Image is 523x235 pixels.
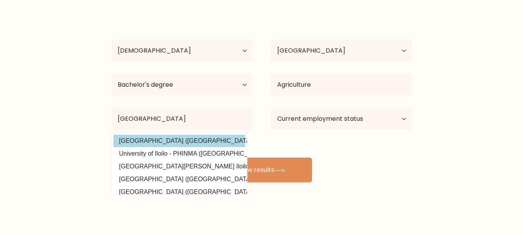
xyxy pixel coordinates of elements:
[113,148,245,160] option: University of Iloilo - PHINMA ([GEOGRAPHIC_DATA])
[111,108,252,130] input: Most relevant educational institution
[271,74,412,96] input: What did you study?
[113,173,245,185] option: [GEOGRAPHIC_DATA] ([GEOGRAPHIC_DATA])
[113,160,245,173] option: [GEOGRAPHIC_DATA][PERSON_NAME] Iloilo ([GEOGRAPHIC_DATA])
[113,135,245,147] option: [GEOGRAPHIC_DATA] ([GEOGRAPHIC_DATA])
[211,158,312,182] button: View results
[113,186,245,198] option: [GEOGRAPHIC_DATA] ([GEOGRAPHIC_DATA])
